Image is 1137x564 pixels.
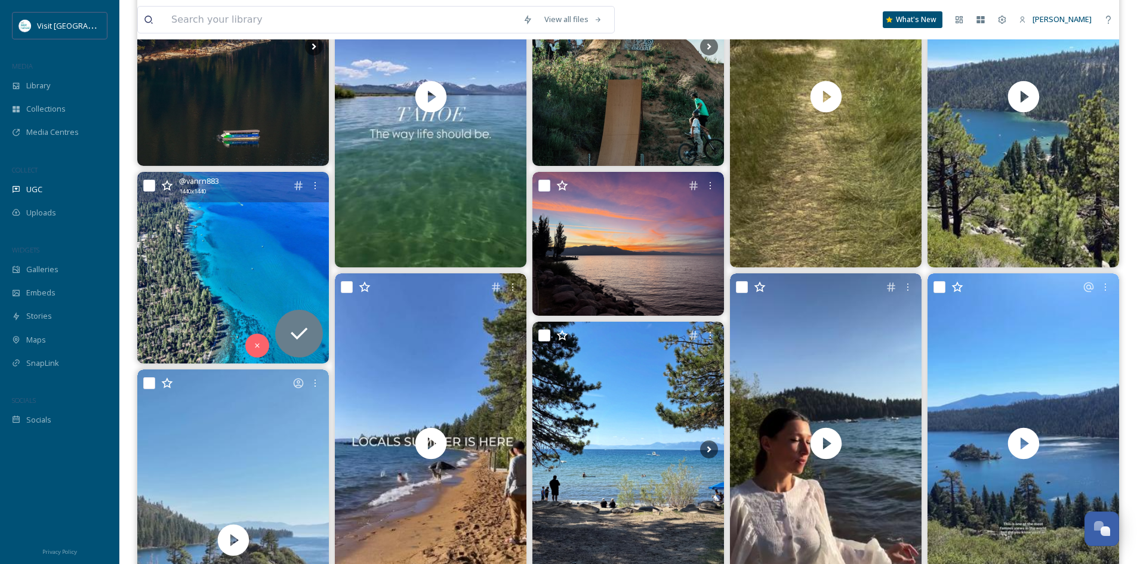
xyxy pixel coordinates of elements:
[12,396,36,405] span: SOCIALS
[26,357,59,369] span: SnapLink
[42,548,77,556] span: Privacy Policy
[165,7,517,33] input: Search your library
[883,11,942,28] a: What's New
[37,20,130,31] span: Visit [GEOGRAPHIC_DATA]
[12,165,38,174] span: COLLECT
[12,245,39,254] span: WIDGETS
[179,187,206,196] span: 1440 x 1440
[26,207,56,218] span: Uploads
[42,544,77,558] a: Privacy Policy
[26,334,46,346] span: Maps
[1033,14,1092,24] span: [PERSON_NAME]
[26,264,58,275] span: Galleries
[26,287,56,298] span: Embeds
[26,414,51,426] span: Socials
[26,103,66,115] span: Collections
[12,61,33,70] span: MEDIA
[26,310,52,322] span: Stories
[26,127,79,138] span: Media Centres
[179,175,219,187] span: @ vanrn883
[26,80,50,91] span: Library
[19,20,31,32] img: download.jpeg
[532,172,724,316] img: Lake Tahoe 🌅 #LakeTahoe #TahoeLife #ExploreTahoe #VisitLakeTahoe #TahoeAdventure #TahoeVibes #Nat...
[1084,511,1119,546] button: Open Chat
[538,8,608,31] a: View all files
[26,184,42,195] span: UGC
[1013,8,1098,31] a: [PERSON_NAME]
[137,172,329,363] img: Keep Tahoe Blue. I never fully understood that phrase until I saw Lake Tahoe from above. It is th...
